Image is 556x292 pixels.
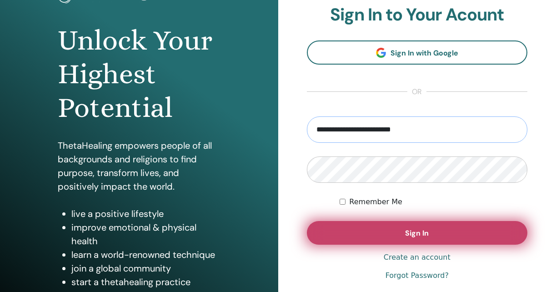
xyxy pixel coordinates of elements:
div: Keep me authenticated indefinitely or until I manually logout [340,196,527,207]
span: Sign In [405,228,429,238]
li: live a positive lifestyle [71,207,220,221]
span: Sign In with Google [391,48,458,58]
li: improve emotional & physical health [71,221,220,248]
a: Create an account [384,252,451,263]
h1: Unlock Your Highest Potential [58,24,220,125]
li: join a global community [71,262,220,275]
p: ThetaHealing empowers people of all backgrounds and religions to find purpose, transform lives, a... [58,139,220,193]
h2: Sign In to Your Acount [307,5,528,25]
button: Sign In [307,221,528,245]
li: learn a world-renowned technique [71,248,220,262]
li: start a thetahealing practice [71,275,220,289]
a: Sign In with Google [307,40,528,65]
a: Forgot Password? [386,270,449,281]
label: Remember Me [349,196,402,207]
span: or [407,86,426,97]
